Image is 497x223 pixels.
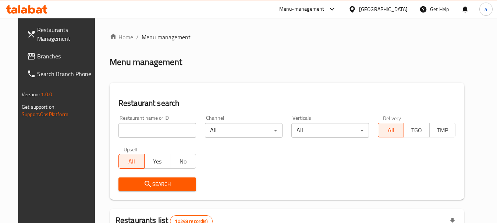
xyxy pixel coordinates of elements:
[22,90,40,99] span: Version:
[110,33,464,42] nav: breadcrumb
[37,25,95,43] span: Restaurants Management
[110,33,133,42] a: Home
[124,180,190,189] span: Search
[383,115,401,121] label: Delivery
[359,5,408,13] div: [GEOGRAPHIC_DATA]
[21,21,101,47] a: Restaurants Management
[170,154,196,169] button: No
[433,125,452,136] span: TMP
[118,177,196,191] button: Search
[291,123,369,138] div: All
[122,156,142,167] span: All
[144,154,170,169] button: Yes
[22,109,68,119] a: Support.OpsPlatform
[429,123,455,137] button: TMP
[136,33,139,42] li: /
[124,147,137,152] label: Upsell
[381,125,401,136] span: All
[484,5,487,13] span: a
[110,56,182,68] h2: Menu management
[118,123,196,138] input: Search for restaurant name or ID..
[148,156,167,167] span: Yes
[118,154,145,169] button: All
[21,47,101,65] a: Branches
[21,65,101,83] a: Search Branch Phone
[205,123,283,138] div: All
[37,52,95,61] span: Branches
[37,69,95,78] span: Search Branch Phone
[142,33,191,42] span: Menu management
[404,123,430,137] button: TGO
[279,5,324,14] div: Menu-management
[118,98,455,109] h2: Restaurant search
[173,156,193,167] span: No
[378,123,404,137] button: All
[22,102,56,112] span: Get support on:
[41,90,52,99] span: 1.0.0
[407,125,427,136] span: TGO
